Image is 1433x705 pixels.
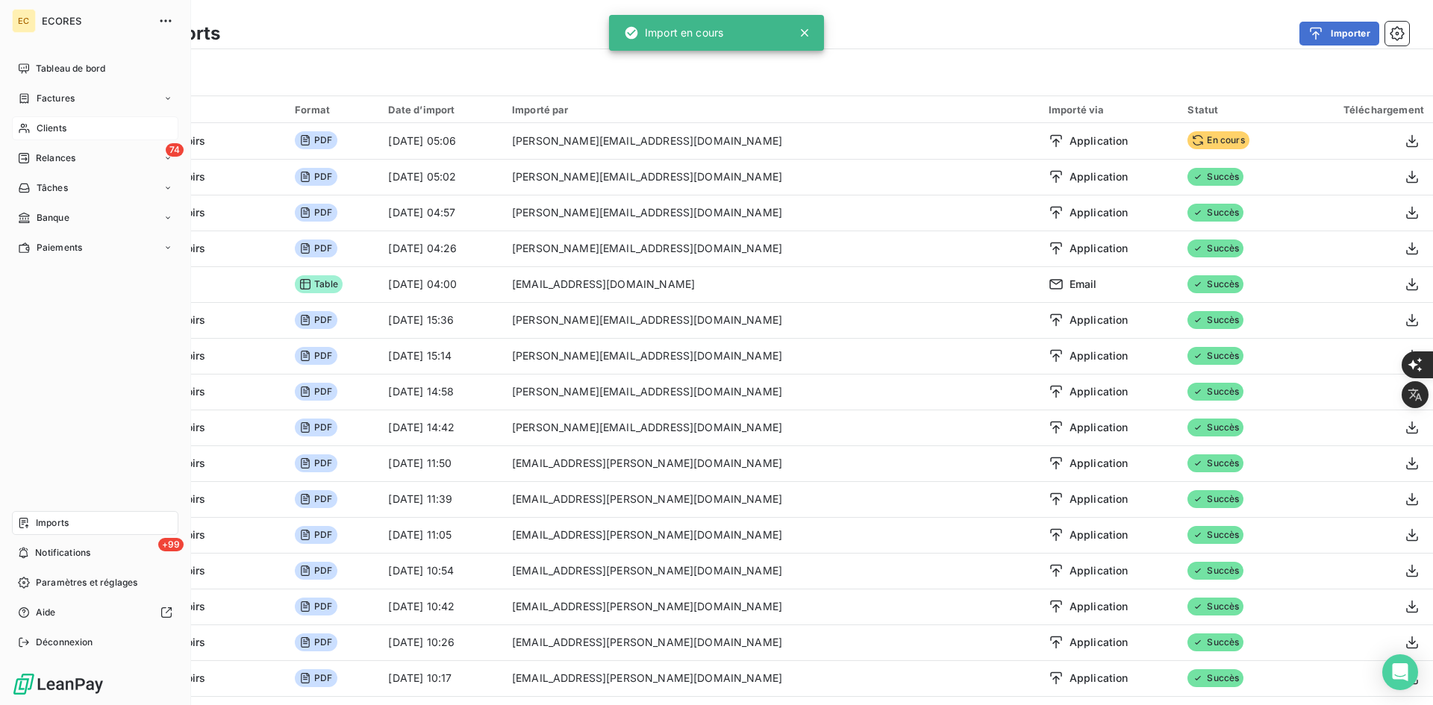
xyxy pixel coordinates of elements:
[35,546,90,560] span: Notifications
[1070,563,1128,578] span: Application
[1070,420,1128,435] span: Application
[379,195,502,231] td: [DATE] 04:57
[36,516,69,530] span: Imports
[379,374,502,410] td: [DATE] 14:58
[388,104,493,116] div: Date d’import
[379,231,502,266] td: [DATE] 04:26
[379,266,502,302] td: [DATE] 04:00
[1070,169,1128,184] span: Application
[37,241,82,254] span: Paiements
[512,104,1031,116] div: Importé par
[295,239,337,257] span: PDF
[503,338,1040,374] td: [PERSON_NAME][EMAIL_ADDRESS][DOMAIN_NAME]
[1187,562,1243,580] span: Succès
[295,275,343,293] span: Table
[1187,633,1243,651] span: Succès
[503,445,1040,481] td: [EMAIL_ADDRESS][PERSON_NAME][DOMAIN_NAME]
[36,606,56,619] span: Aide
[503,660,1040,696] td: [EMAIL_ADDRESS][PERSON_NAME][DOMAIN_NAME]
[37,122,66,135] span: Clients
[1187,239,1243,257] span: Succès
[503,624,1040,660] td: [EMAIL_ADDRESS][PERSON_NAME][DOMAIN_NAME]
[295,104,370,116] div: Format
[379,338,502,374] td: [DATE] 15:14
[503,159,1040,195] td: [PERSON_NAME][EMAIL_ADDRESS][DOMAIN_NAME]
[379,624,502,660] td: [DATE] 10:26
[37,92,75,105] span: Factures
[12,672,104,696] img: Logo LeanPay
[12,601,178,624] a: Aide
[503,195,1040,231] td: [PERSON_NAME][EMAIL_ADDRESS][DOMAIN_NAME]
[379,517,502,553] td: [DATE] 11:05
[1070,241,1128,256] span: Application
[379,123,502,159] td: [DATE] 05:06
[295,311,337,329] span: PDF
[503,517,1040,553] td: [EMAIL_ADDRESS][PERSON_NAME][DOMAIN_NAME]
[1187,526,1243,544] span: Succès
[295,490,337,508] span: PDF
[37,181,68,195] span: Tâches
[1187,669,1243,687] span: Succès
[1187,454,1243,472] span: Succès
[503,589,1040,624] td: [EMAIL_ADDRESS][PERSON_NAME][DOMAIN_NAME]
[166,143,184,157] span: 74
[1187,383,1243,401] span: Succès
[1187,275,1243,293] span: Succès
[379,660,502,696] td: [DATE] 10:17
[1070,456,1128,471] span: Application
[379,481,502,517] td: [DATE] 11:39
[1070,671,1128,686] span: Application
[295,562,337,580] span: PDF
[503,266,1040,302] td: [EMAIL_ADDRESS][DOMAIN_NAME]
[36,151,75,165] span: Relances
[1187,168,1243,186] span: Succès
[295,383,337,401] span: PDF
[36,576,137,589] span: Paramètres et réglages
[379,589,502,624] td: [DATE] 10:42
[503,410,1040,445] td: [PERSON_NAME][EMAIL_ADDRESS][DOMAIN_NAME]
[1187,347,1243,365] span: Succès
[503,481,1040,517] td: [EMAIL_ADDRESS][PERSON_NAME][DOMAIN_NAME]
[1070,205,1128,220] span: Application
[36,62,105,75] span: Tableau de bord
[1187,311,1243,329] span: Succès
[1187,131,1249,149] span: En cours
[379,410,502,445] td: [DATE] 14:42
[1187,204,1243,222] span: Succès
[1070,313,1128,328] span: Application
[295,526,337,544] span: PDF
[379,302,502,338] td: [DATE] 15:36
[295,598,337,615] span: PDF
[295,131,337,149] span: PDF
[379,553,502,589] td: [DATE] 10:54
[295,454,337,472] span: PDF
[1187,419,1243,436] span: Succès
[1049,104,1170,116] div: Importé via
[158,538,184,551] span: +99
[295,669,337,687] span: PDF
[503,374,1040,410] td: [PERSON_NAME][EMAIL_ADDRESS][DOMAIN_NAME]
[503,302,1040,338] td: [PERSON_NAME][EMAIL_ADDRESS][DOMAIN_NAME]
[1070,599,1128,614] span: Application
[379,159,502,195] td: [DATE] 05:02
[1299,22,1379,46] button: Importer
[1187,490,1243,508] span: Succès
[1301,104,1424,116] div: Téléchargement
[503,123,1040,159] td: [PERSON_NAME][EMAIL_ADDRESS][DOMAIN_NAME]
[295,347,337,365] span: PDF
[1070,492,1128,507] span: Application
[295,633,337,651] span: PDF
[1070,277,1097,292] span: Email
[1070,134,1128,148] span: Application
[379,445,502,481] td: [DATE] 11:50
[1070,384,1128,399] span: Application
[295,204,337,222] span: PDF
[1187,598,1243,615] span: Succès
[295,168,337,186] span: PDF
[42,15,149,27] span: ECORES
[37,211,69,225] span: Banque
[1382,654,1418,690] div: Open Intercom Messenger
[295,419,337,436] span: PDF
[1070,348,1128,363] span: Application
[503,231,1040,266] td: [PERSON_NAME][EMAIL_ADDRESS][DOMAIN_NAME]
